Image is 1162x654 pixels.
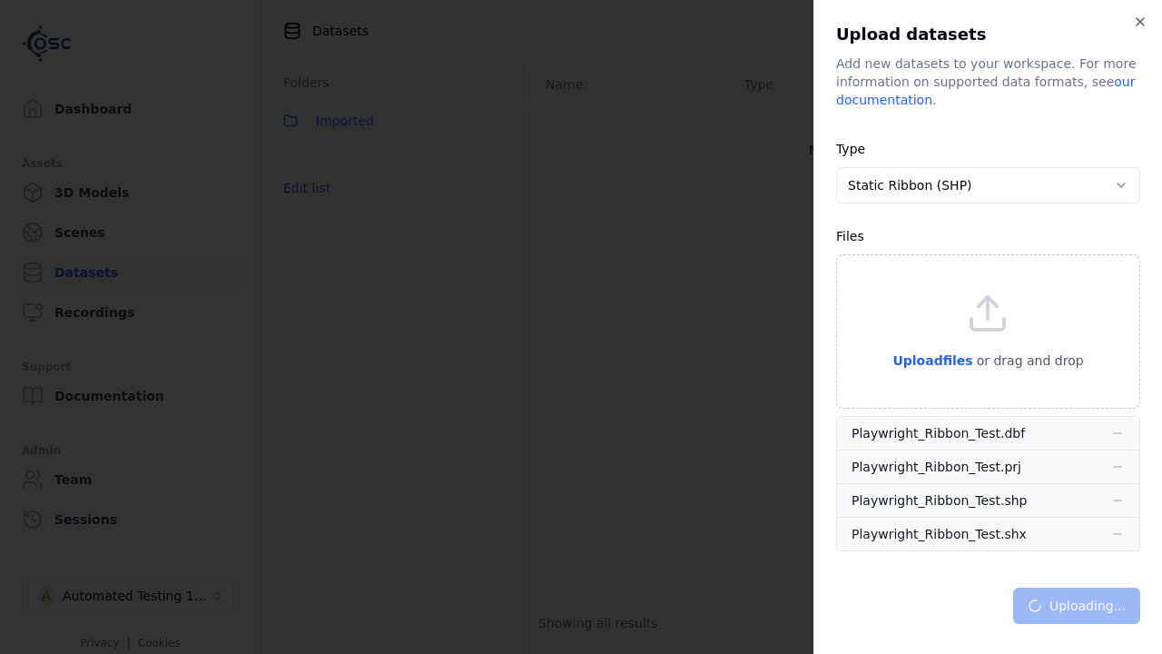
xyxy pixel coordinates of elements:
[892,353,972,368] span: Upload files
[852,458,1021,476] div: Playwright_Ribbon_Test.prj
[836,54,1140,109] div: Add new datasets to your workspace. For more information on supported data formats, see .
[836,229,864,243] label: Files
[852,491,1027,510] div: Playwright_Ribbon_Test.shp
[973,350,1084,372] p: or drag and drop
[852,424,1025,442] div: Playwright_Ribbon_Test.dbf
[852,525,1027,543] div: Playwright_Ribbon_Test.shx
[836,22,1140,47] h2: Upload datasets
[836,142,865,156] label: Type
